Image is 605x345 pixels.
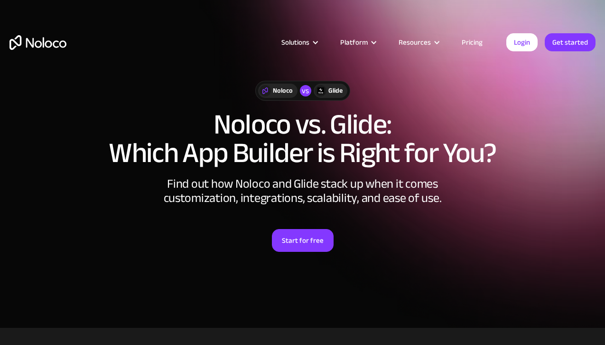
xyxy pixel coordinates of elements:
div: Resources [387,36,450,48]
a: home [9,35,66,50]
div: vs [300,85,311,96]
a: Get started [545,33,596,51]
div: Solutions [281,36,309,48]
a: Login [506,33,538,51]
div: Find out how Noloco and Glide stack up when it comes customization, integrations, scalability, an... [160,177,445,205]
div: Resources [399,36,431,48]
div: Glide [328,86,343,96]
div: Solutions [270,36,328,48]
div: Platform [340,36,368,48]
a: Start for free [272,229,334,252]
h1: Noloco vs. Glide: Which App Builder is Right for You? [9,110,596,167]
a: Pricing [450,36,494,48]
div: Platform [328,36,387,48]
div: Noloco [273,86,293,96]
